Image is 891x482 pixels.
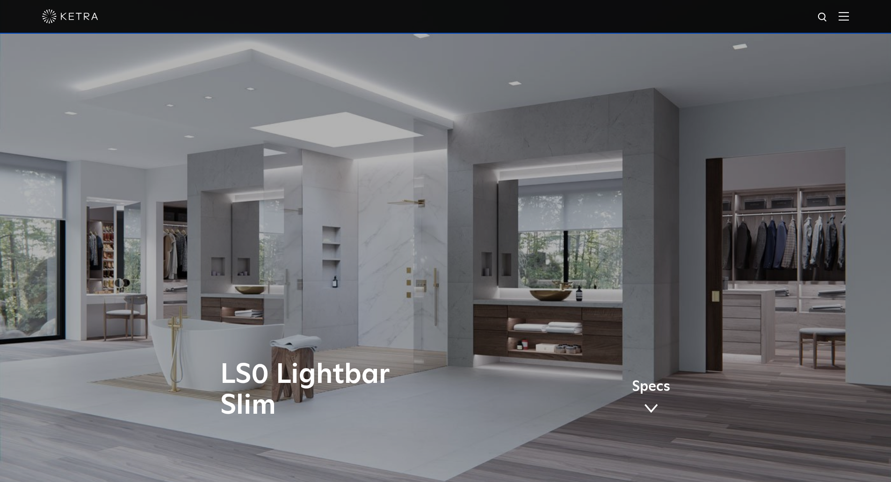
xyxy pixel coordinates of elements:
span: Specs [632,380,670,394]
img: search icon [817,12,829,23]
img: ketra-logo-2019-white [42,9,98,23]
img: Hamburger%20Nav.svg [839,12,849,21]
a: Specs [632,380,670,417]
h1: LS0 Lightbar Slim [220,360,485,421]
